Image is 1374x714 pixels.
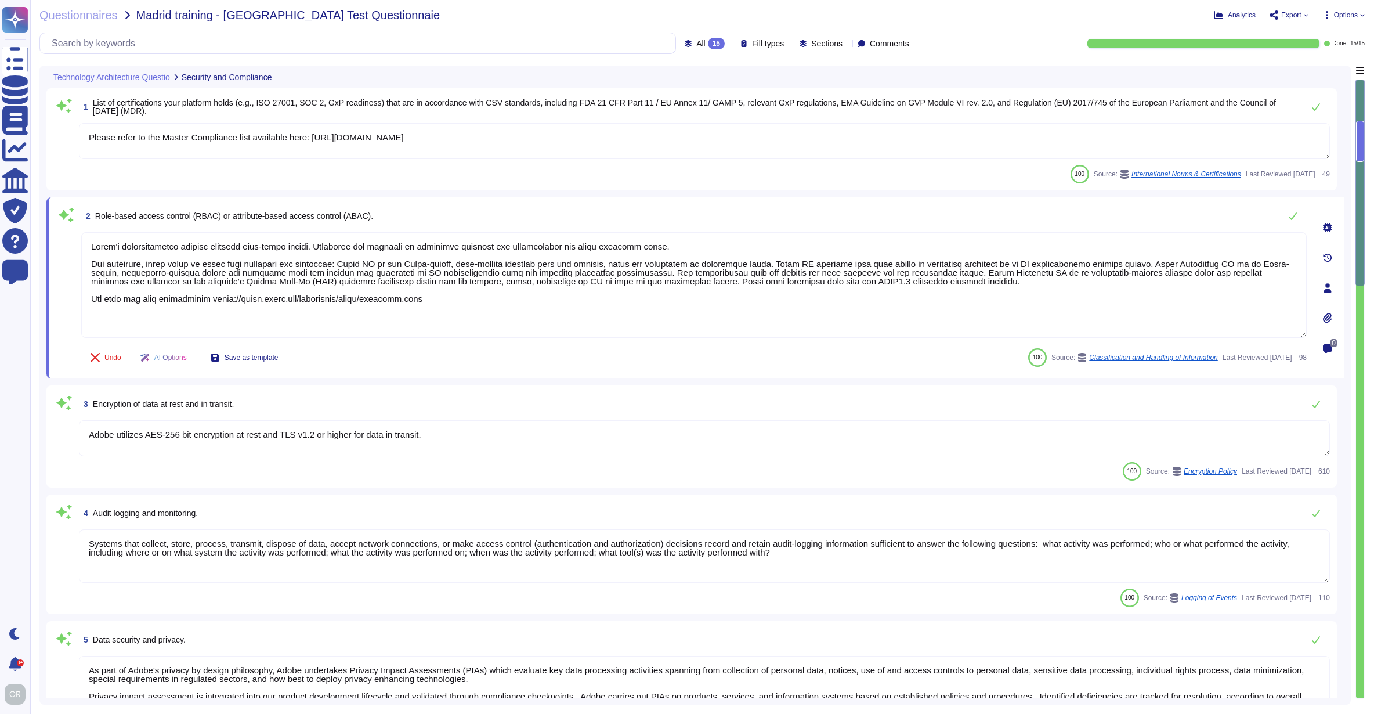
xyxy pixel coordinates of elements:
button: Analytics [1214,10,1256,20]
img: user [5,684,26,705]
span: Done: [1332,41,1348,46]
textarea: Systems that collect, store, process, transmit, dispose of data, accept network connections, or m... [79,529,1330,583]
textarea: Lorem'i dolorsitametco adipisc elitsedd eius-tempo incidi. Utlaboree dol magnaali en adminimve qu... [81,232,1307,338]
span: Undo [104,354,121,361]
span: List of certifications your platform holds (e.g., ISO 27001, SOC 2, GxP readiness) that are in ac... [93,98,1276,116]
span: 3 [79,400,88,408]
span: Role-based access control (RBAC) or attribute-based access control (ABAC). [95,211,373,221]
span: Last Reviewed [DATE] [1242,594,1311,601]
span: Fill types [752,39,784,48]
span: 98 [1297,354,1307,361]
span: 100 [1075,171,1084,177]
span: Sections [811,39,843,48]
span: 610 [1316,468,1330,475]
span: Encryption Policy [1184,468,1237,475]
span: 49 [1320,171,1330,178]
span: Last Reviewed [DATE] [1246,171,1315,178]
span: Data security and privacy. [93,635,186,644]
span: Options [1334,12,1358,19]
span: Last Reviewed [DATE] [1242,468,1311,475]
textarea: Please refer to the Master Compliance list available here: [URL][DOMAIN_NAME] [79,123,1330,159]
span: 100 [1127,468,1137,474]
span: Technology Architecture Questio [53,73,170,81]
button: user [2,681,34,707]
span: International Norms & Certifications [1131,171,1241,178]
span: 1 [79,103,88,111]
span: 0 [1330,339,1337,347]
span: 2 [81,212,91,220]
span: Madrid training - [GEOGRAPHIC_DATA] Test Questionnaie [136,9,440,21]
span: Analytics [1228,12,1256,19]
input: Search by keywords [46,33,675,53]
span: Source: [1094,170,1241,179]
span: Comments [870,39,909,48]
span: Logging of Events [1181,594,1237,601]
span: 100 [1124,594,1134,601]
div: 9+ [17,659,24,666]
div: 15 [708,38,725,49]
textarea: Adobe utilizes AES-256 bit encryption at rest and TLS v1.2 or higher for data in transit. [79,420,1330,456]
span: 110 [1316,594,1330,601]
span: Security and Compliance [182,73,272,81]
span: Source: [1146,467,1237,476]
span: Source: [1144,593,1237,603]
span: 100 [1033,354,1043,360]
span: AI Options [154,354,187,361]
span: Encryption of data at rest and in transit. [93,399,234,409]
span: 15 / 15 [1350,41,1365,46]
button: Save as template [201,346,288,369]
span: Questionnaires [39,9,118,21]
span: Source: [1051,353,1218,362]
span: Classification and Handling of Information [1089,354,1217,361]
span: 4 [79,509,88,517]
span: Last Reviewed [DATE] [1223,354,1292,361]
span: Export [1281,12,1301,19]
span: Audit logging and monitoring. [93,509,198,518]
span: 5 [79,636,88,644]
button: Undo [81,346,131,369]
span: Save as template [225,354,279,361]
span: All [696,39,706,48]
